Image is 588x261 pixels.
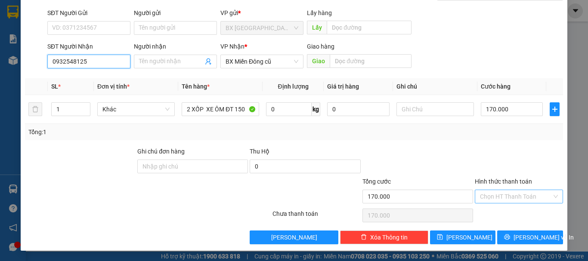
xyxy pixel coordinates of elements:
[327,83,359,90] span: Giá trị hàng
[3,58,42,66] span: 0914642827
[307,54,330,68] span: Giao
[51,83,58,90] span: SL
[31,30,120,46] span: BX Quảng Ngãi ĐT:
[312,102,320,116] span: kg
[205,58,212,65] span: user-add
[182,83,210,90] span: Tên hàng
[362,178,391,185] span: Tổng cước
[497,230,563,244] button: printer[PERSON_NAME] và In
[28,102,42,116] button: delete
[47,42,130,51] div: SĐT Người Nhận
[16,49,96,58] span: BX [GEOGRAPHIC_DATA] -
[340,230,428,244] button: deleteXóa Thông tin
[137,148,185,155] label: Ghi chú đơn hàng
[327,21,412,34] input: Dọc đường
[430,230,496,244] button: save[PERSON_NAME]
[134,8,217,18] div: Người gửi
[514,233,574,242] span: [PERSON_NAME] và In
[504,234,510,241] span: printer
[475,178,532,185] label: Hình thức thanh toán
[28,127,228,137] div: Tổng: 1
[396,102,474,116] input: Ghi Chú
[393,78,477,95] th: Ghi chú
[47,8,130,18] div: SĐT Người Gửi
[330,54,412,68] input: Dọc đường
[31,30,120,46] span: 0941 78 2525
[182,102,259,116] input: VD: Bàn, Ghế
[31,5,117,29] strong: CÔNG TY CP BÌNH TÂM
[307,9,332,16] span: Lấy hàng
[370,233,408,242] span: Xóa Thông tin
[137,160,248,173] input: Ghi chú đơn hàng
[361,234,367,241] span: delete
[272,209,362,224] div: Chưa thanh toán
[481,83,511,90] span: Cước hàng
[446,233,492,242] span: [PERSON_NAME]
[550,106,559,113] span: plus
[97,83,130,90] span: Đơn vị tính
[250,148,269,155] span: Thu Hộ
[226,55,298,68] span: BX Miền Đông cũ
[220,43,244,50] span: VP Nhận
[250,230,338,244] button: [PERSON_NAME]
[550,102,560,116] button: plus
[307,43,334,50] span: Giao hàng
[226,21,298,34] span: BX Quảng Ngãi
[102,103,170,116] span: Khác
[134,42,217,51] div: Người nhận
[3,6,29,45] img: logo
[307,21,327,34] span: Lấy
[278,83,308,90] span: Định lượng
[220,8,303,18] div: VP gửi
[271,233,317,242] span: [PERSON_NAME]
[3,49,16,58] span: Gửi:
[327,102,389,116] input: 0
[437,234,443,241] span: save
